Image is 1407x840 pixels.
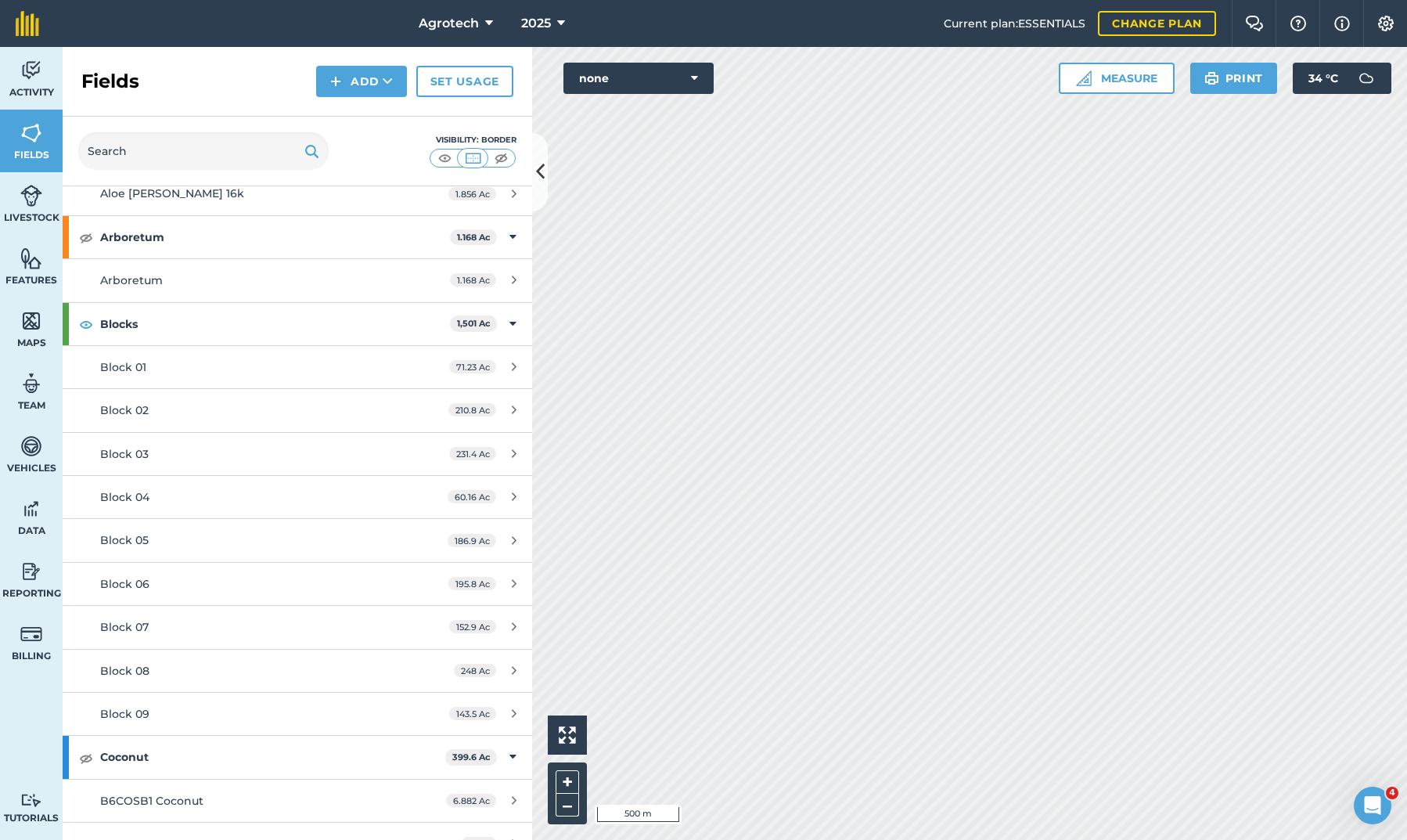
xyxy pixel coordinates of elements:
strong: Coconut [100,736,445,778]
img: Two speech bubbles overlapping with the left bubble in the forefront [1245,16,1264,31]
span: Block 04 [100,490,149,504]
span: 248 Ac [454,664,496,677]
div: Arboretum1.168 Ac [63,216,532,258]
a: Change plan [1098,11,1216,36]
img: svg+xml;base64,PD94bWwgdmVyc2lvbj0iMS4wIiBlbmNvZGluZz0idXRmLTgiPz4KPCEtLSBHZW5lcmF0b3I6IEFkb2JlIE... [20,497,42,521]
strong: 399.6 Ac [452,752,491,762]
div: Blocks1,501 Ac [63,303,532,345]
span: 6.882 Ac [446,794,496,807]
img: svg+xml;base64,PD94bWwgdmVyc2lvbj0iMS4wIiBlbmNvZGluZz0idXRmLTgiPz4KPCEtLSBHZW5lcmF0b3I6IEFkb2JlIE... [20,560,42,583]
button: 34 °C [1293,63,1391,94]
img: svg+xml;base64,PD94bWwgdmVyc2lvbj0iMS4wIiBlbmNvZGluZz0idXRmLTgiPz4KPCEtLSBHZW5lcmF0b3I6IEFkb2JlIE... [20,59,42,82]
span: Block 03 [100,447,149,461]
input: Search [78,132,329,170]
span: Agrotech [419,14,479,33]
button: + [556,770,579,794]
img: Four arrows, one pointing top left, one top right, one bottom right and the last bottom left [559,726,576,744]
div: Visibility: Border [429,134,516,146]
span: Block 02 [100,403,149,417]
a: Block 09143.5 Ac [63,693,532,735]
button: Measure [1059,63,1175,94]
a: Set usage [416,66,513,97]
img: svg+xml;base64,PHN2ZyB4bWxucz0iaHR0cDovL3d3dy53My5vcmcvMjAwMC9zdmciIHdpZHRoPSIxOSIgaGVpZ2h0PSIyNC... [304,142,319,160]
img: A question mark icon [1289,16,1308,31]
strong: Arboretum [100,216,450,258]
img: svg+xml;base64,PHN2ZyB4bWxucz0iaHR0cDovL3d3dy53My5vcmcvMjAwMC9zdmciIHdpZHRoPSI1NiIgaGVpZ2h0PSI2MC... [20,309,42,333]
img: svg+xml;base64,PD94bWwgdmVyc2lvbj0iMS4wIiBlbmNvZGluZz0idXRmLTgiPz4KPCEtLSBHZW5lcmF0b3I6IEFkb2JlIE... [1351,63,1382,94]
img: svg+xml;base64,PHN2ZyB4bWxucz0iaHR0cDovL3d3dy53My5vcmcvMjAwMC9zdmciIHdpZHRoPSIxOCIgaGVpZ2h0PSIyNC... [79,748,93,767]
img: fieldmargin Logo [16,11,39,36]
span: 71.23 Ac [449,360,496,373]
img: svg+xml;base64,PHN2ZyB4bWxucz0iaHR0cDovL3d3dy53My5vcmcvMjAwMC9zdmciIHdpZHRoPSIxNyIgaGVpZ2h0PSIxNy... [1334,14,1350,33]
img: svg+xml;base64,PD94bWwgdmVyc2lvbj0iMS4wIiBlbmNvZGluZz0idXRmLTgiPz4KPCEtLSBHZW5lcmF0b3I6IEFkb2JlIE... [20,622,42,646]
button: – [556,794,579,817]
a: Block 03231.4 Ac [63,433,532,475]
span: Block 08 [100,664,149,678]
img: svg+xml;base64,PHN2ZyB4bWxucz0iaHR0cDovL3d3dy53My5vcmcvMjAwMC9zdmciIHdpZHRoPSI1MCIgaGVpZ2h0PSI0MC... [463,150,483,166]
span: 60.16 Ac [448,490,496,503]
a: Block 02210.8 Ac [63,389,532,431]
img: svg+xml;base64,PD94bWwgdmVyc2lvbj0iMS4wIiBlbmNvZGluZz0idXRmLTgiPz4KPCEtLSBHZW5lcmF0b3I6IEFkb2JlIE... [20,793,42,808]
strong: Blocks [100,303,450,345]
span: 186.9 Ac [448,534,496,547]
button: none [563,63,714,94]
img: Ruler icon [1076,70,1092,86]
img: svg+xml;base64,PD94bWwgdmVyc2lvbj0iMS4wIiBlbmNvZGluZz0idXRmLTgiPz4KPCEtLSBHZW5lcmF0b3I6IEFkb2JlIE... [20,184,42,207]
a: Block 0171.23 Ac [63,346,532,388]
a: Block 05186.9 Ac [63,519,532,561]
span: Current plan : ESSENTIALS [944,15,1085,32]
iframe: Intercom live chat [1354,787,1391,824]
strong: 1.168 Ac [457,232,491,243]
span: Block 05 [100,533,149,547]
img: svg+xml;base64,PHN2ZyB4bWxucz0iaHR0cDovL3d3dy53My5vcmcvMjAwMC9zdmciIHdpZHRoPSIxOCIgaGVpZ2h0PSIyNC... [79,315,93,333]
span: 231.4 Ac [449,447,496,460]
a: Arboretum1.168 Ac [63,259,532,301]
img: svg+xml;base64,PHN2ZyB4bWxucz0iaHR0cDovL3d3dy53My5vcmcvMjAwMC9zdmciIHdpZHRoPSI1NiIgaGVpZ2h0PSI2MC... [20,247,42,270]
span: 1.856 Ac [448,187,496,200]
span: 143.5 Ac [449,707,496,720]
img: svg+xml;base64,PHN2ZyB4bWxucz0iaHR0cDovL3d3dy53My5vcmcvMjAwMC9zdmciIHdpZHRoPSIxOSIgaGVpZ2h0PSIyNC... [1204,69,1219,88]
a: Block 08248 Ac [63,650,532,692]
span: 195.8 Ac [448,577,496,590]
div: Coconut399.6 Ac [63,736,532,778]
span: 1.168 Ac [450,273,496,287]
span: Block 06 [100,577,149,591]
span: Aloe [PERSON_NAME] 16k [100,186,244,200]
a: Aloe [PERSON_NAME] 16k1.856 Ac [63,172,532,215]
button: Print [1190,63,1278,94]
img: svg+xml;base64,PHN2ZyB4bWxucz0iaHR0cDovL3d3dy53My5vcmcvMjAwMC9zdmciIHdpZHRoPSIxNCIgaGVpZ2h0PSIyNC... [330,72,341,91]
span: 2025 [521,14,551,33]
a: Block 06195.8 Ac [63,563,532,605]
img: svg+xml;base64,PHN2ZyB4bWxucz0iaHR0cDovL3d3dy53My5vcmcvMjAwMC9zdmciIHdpZHRoPSIxOCIgaGVpZ2h0PSIyNC... [79,228,93,247]
span: 4 [1386,787,1398,799]
h2: Fields [81,69,139,94]
a: Block 0460.16 Ac [63,476,532,518]
span: Block 07 [100,620,149,634]
strong: 1,501 Ac [457,318,491,329]
span: 34 ° C [1308,63,1338,94]
img: A cog icon [1376,16,1395,31]
img: svg+xml;base64,PD94bWwgdmVyc2lvbj0iMS4wIiBlbmNvZGluZz0idXRmLTgiPz4KPCEtLSBHZW5lcmF0b3I6IEFkb2JlIE... [20,434,42,458]
img: svg+xml;base64,PHN2ZyB4bWxucz0iaHR0cDovL3d3dy53My5vcmcvMjAwMC9zdmciIHdpZHRoPSI1MCIgaGVpZ2h0PSI0MC... [491,150,511,166]
img: svg+xml;base64,PD94bWwgdmVyc2lvbj0iMS4wIiBlbmNvZGluZz0idXRmLTgiPz4KPCEtLSBHZW5lcmF0b3I6IEFkb2JlIE... [20,372,42,395]
img: svg+xml;base64,PHN2ZyB4bWxucz0iaHR0cDovL3d3dy53My5vcmcvMjAwMC9zdmciIHdpZHRoPSI1MCIgaGVpZ2h0PSI0MC... [435,150,455,166]
a: B6COSB1 Coconut6.882 Ac [63,780,532,822]
span: B6COSB1 Coconut [100,794,203,808]
span: Block 01 [100,360,146,374]
a: Block 07152.9 Ac [63,606,532,648]
span: Block 09 [100,707,149,721]
img: svg+xml;base64,PHN2ZyB4bWxucz0iaHR0cDovL3d3dy53My5vcmcvMjAwMC9zdmciIHdpZHRoPSI1NiIgaGVpZ2h0PSI2MC... [20,121,42,145]
span: 210.8 Ac [448,403,496,416]
button: Add [316,66,407,97]
span: Arboretum [100,273,163,287]
span: 152.9 Ac [449,620,496,633]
